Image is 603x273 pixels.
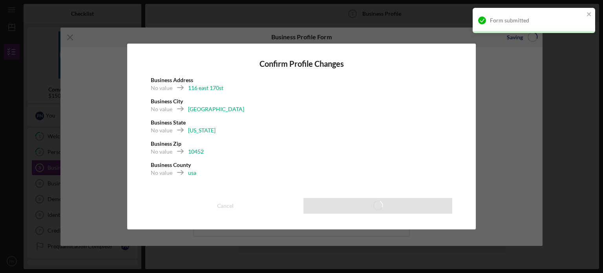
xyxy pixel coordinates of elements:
[188,84,223,92] div: 116 east 170st
[188,148,204,156] div: 10452
[303,198,452,214] button: Save
[151,161,191,168] b: Business County
[188,169,196,177] div: usa
[151,169,172,177] div: No value
[151,119,186,126] b: Business State
[217,198,234,214] div: Cancel
[188,126,216,134] div: [US_STATE]
[151,148,172,156] div: No value
[151,84,172,92] div: No value
[151,105,172,113] div: No value
[151,126,172,134] div: No value
[587,11,592,18] button: close
[188,105,244,113] div: [GEOGRAPHIC_DATA]
[151,198,300,214] button: Cancel
[151,98,183,104] b: Business City
[490,17,584,24] div: Form submitted
[151,59,452,68] h4: Confirm Profile Changes
[151,140,181,147] b: Business Zip
[151,77,193,83] b: Business Address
